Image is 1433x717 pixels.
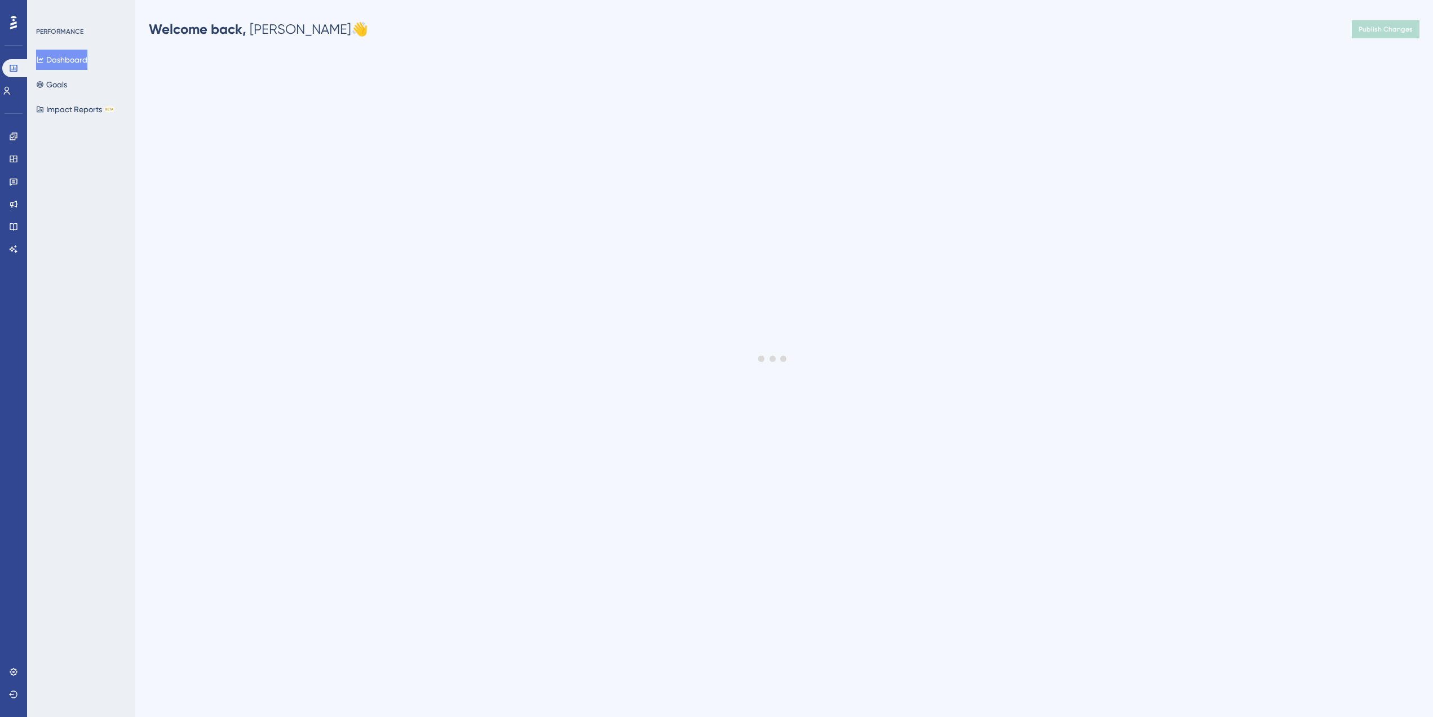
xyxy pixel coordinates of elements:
[36,27,83,36] div: PERFORMANCE
[149,20,368,38] div: [PERSON_NAME] 👋
[1352,20,1419,38] button: Publish Changes
[104,107,114,112] div: BETA
[36,50,87,70] button: Dashboard
[149,21,246,37] span: Welcome back,
[36,74,67,95] button: Goals
[36,99,114,119] button: Impact ReportsBETA
[1359,25,1413,34] span: Publish Changes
